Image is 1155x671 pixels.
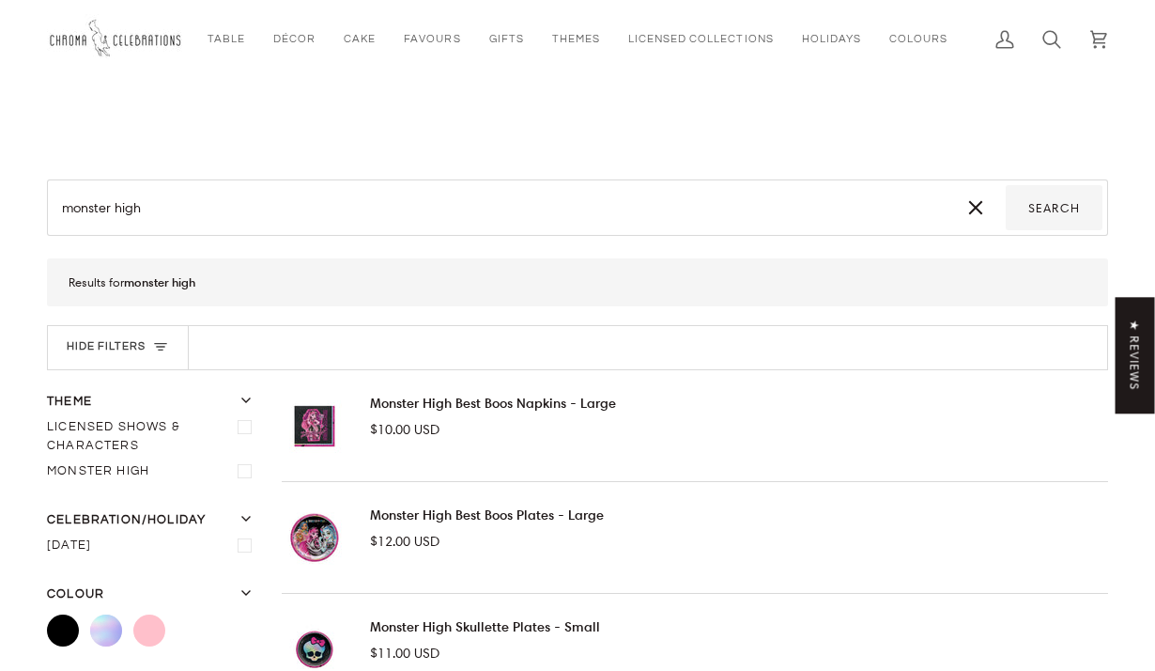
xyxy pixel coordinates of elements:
[90,615,122,647] label: Iridescent
[489,31,524,47] span: Gifts
[69,270,1086,296] p: Results for
[628,31,774,47] span: Licensed Collections
[47,615,79,647] label: Black
[47,414,259,485] ul: Filter
[47,459,259,485] label: Monster High
[370,394,616,412] a: Monster High Best Boos Napkins - Large
[47,14,188,64] img: Chroma Celebrations
[47,533,259,559] label: Halloween
[552,31,600,47] span: Themes
[370,421,439,438] span: $10.00 USD
[946,185,1006,230] button: Reset
[47,607,259,653] ul: Filter
[802,31,861,47] span: Holidays
[133,615,165,647] label: Pink
[1006,185,1102,230] button: Search
[273,31,316,47] span: Décor
[47,393,92,412] span: Theme
[48,326,189,369] button: Hide filters
[124,274,195,289] span: monster high
[1116,297,1155,414] div: Click to open Judge.me floating reviews tab
[370,617,600,635] a: Monster High Skullette Plates - Small
[47,511,206,530] span: Celebration/Holiday
[53,185,946,230] input: Search our store
[370,506,604,523] a: Monster High Best Boos Plates - Large
[404,31,460,47] span: Favours
[67,338,146,356] span: Hide filters
[47,414,259,459] label: Licensed Shows & Characters
[47,585,259,608] button: Colour
[47,393,259,415] button: Theme
[208,31,245,47] span: Table
[344,31,376,47] span: Cake
[370,645,439,662] span: $11.00 USD
[47,533,259,559] ul: Filter
[47,511,259,534] button: Celebration/Holiday
[889,31,947,47] span: Colours
[370,533,439,550] span: $12.00 USD
[47,585,104,604] span: Colour
[282,505,347,570] img: A set of Monster High themed paper party plates featuring illustrations of the characters Cleo, D...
